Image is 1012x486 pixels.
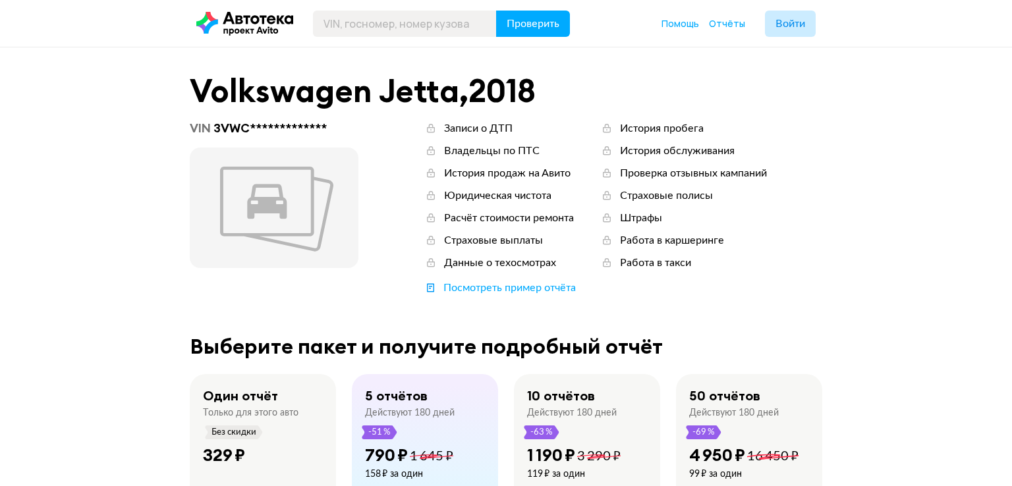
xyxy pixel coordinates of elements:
[365,407,455,419] div: Действуют 180 дней
[689,468,799,480] div: 99 ₽ за один
[689,407,779,419] div: Действуют 180 дней
[692,425,716,439] span: -69 %
[620,233,724,248] div: Работа в каршеринге
[203,407,298,419] div: Только для этого авто
[620,211,662,225] div: Штрафы
[527,407,617,419] div: Действуют 180 дней
[775,18,805,29] span: Войти
[747,450,799,463] span: 16 450 ₽
[444,166,571,180] div: История продаж на Авито
[444,188,551,203] div: Юридическая чистота
[444,144,540,158] div: Владельцы по ПТС
[365,445,408,466] div: 790 ₽
[620,144,735,158] div: История обслуживания
[689,445,745,466] div: 4 950 ₽
[765,11,816,37] button: Войти
[507,18,559,29] span: Проверить
[410,450,453,463] span: 1 645 ₽
[190,121,211,136] span: VIN
[527,387,595,404] div: 10 отчётов
[365,387,428,404] div: 5 отчётов
[661,17,699,30] a: Помощь
[689,387,760,404] div: 50 отчётов
[496,11,570,37] button: Проверить
[203,387,278,404] div: Один отчёт
[620,256,691,270] div: Работа в такси
[527,445,575,466] div: 1 190 ₽
[443,281,576,295] div: Посмотреть пример отчёта
[424,281,576,295] a: Посмотреть пример отчёта
[577,450,621,463] span: 3 290 ₽
[190,74,822,108] div: Volkswagen Jetta , 2018
[709,17,745,30] a: Отчёты
[365,468,453,480] div: 158 ₽ за один
[620,188,713,203] div: Страховые полисы
[527,468,621,480] div: 119 ₽ за один
[203,445,245,466] div: 329 ₽
[444,233,543,248] div: Страховые выплаты
[620,121,704,136] div: История пробега
[190,335,822,358] div: Выберите пакет и получите подробный отчёт
[444,121,513,136] div: Записи о ДТП
[444,211,574,225] div: Расчёт стоимости ремонта
[530,425,553,439] span: -63 %
[368,425,391,439] span: -51 %
[620,166,767,180] div: Проверка отзывных кампаний
[444,256,556,270] div: Данные о техосмотрах
[313,11,497,37] input: VIN, госномер, номер кузова
[211,425,257,439] span: Без скидки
